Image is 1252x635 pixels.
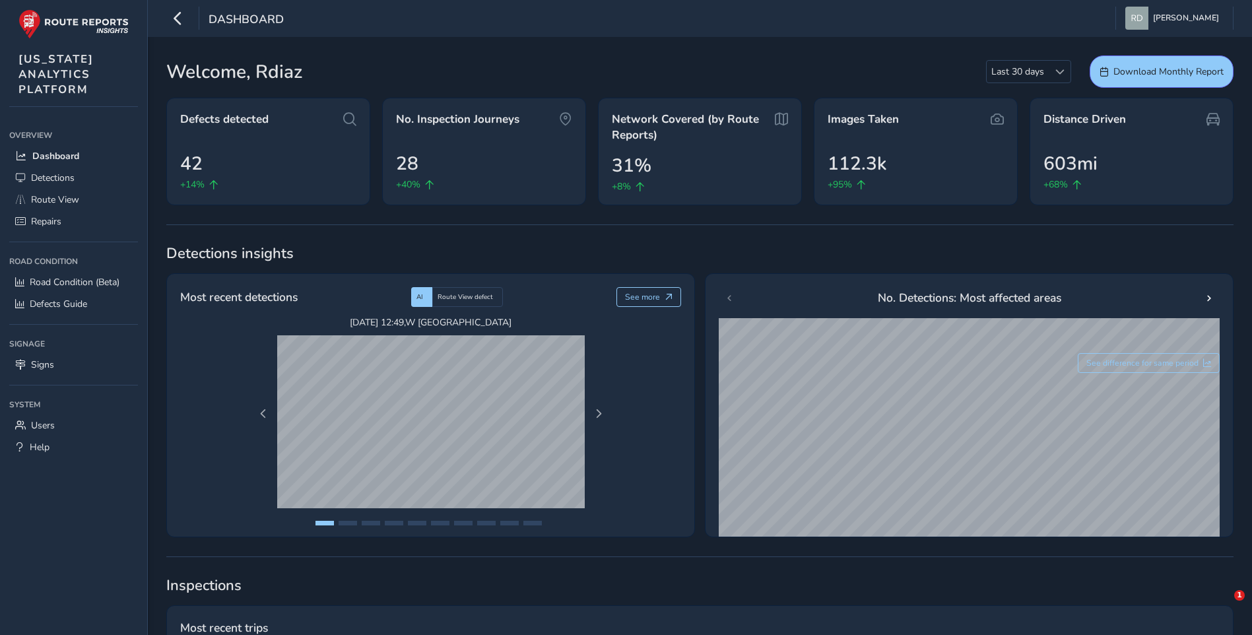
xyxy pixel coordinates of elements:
button: [PERSON_NAME] [1125,7,1224,30]
span: Route View [31,193,79,206]
span: +95% [828,178,852,191]
button: Page 9 [500,521,519,525]
span: [DATE] 12:49 , W [GEOGRAPHIC_DATA] [277,316,585,329]
span: +68% [1043,178,1068,191]
span: No. Detections: Most affected areas [878,289,1061,306]
span: Detections insights [166,244,1234,263]
span: Detections [31,172,75,184]
span: Images Taken [828,112,899,127]
button: Download Monthly Report [1090,55,1234,88]
button: Page 4 [385,521,403,525]
span: Dashboard [32,150,79,162]
span: 603mi [1043,150,1098,178]
span: Inspections [166,576,1234,595]
button: Previous Page [254,405,273,423]
span: +40% [396,178,420,191]
a: Help [9,436,138,458]
span: See difference for same period [1086,358,1199,368]
span: Last 30 days [987,61,1049,83]
button: Page 10 [523,521,542,525]
button: Page 1 [315,521,334,525]
a: Users [9,415,138,436]
a: Defects Guide [9,293,138,315]
span: +8% [612,180,631,193]
span: [PERSON_NAME] [1153,7,1219,30]
div: AI [411,287,432,307]
button: Page 2 [339,521,357,525]
div: Signage [9,334,138,354]
span: No. Inspection Journeys [396,112,519,127]
iframe: Intercom live chat [1207,590,1239,622]
span: Defects Guide [30,298,87,310]
a: Dashboard [9,145,138,167]
span: Route View defect [438,292,493,302]
button: Page 6 [431,521,449,525]
span: Repairs [31,215,61,228]
span: Users [31,419,55,432]
span: Most recent detections [180,288,298,306]
span: 28 [396,150,418,178]
img: rr logo [18,9,129,39]
span: Dashboard [209,11,284,30]
div: Road Condition [9,251,138,271]
span: Signs [31,358,54,371]
span: Help [30,441,49,453]
span: Distance Driven [1043,112,1126,127]
span: 42 [180,150,203,178]
span: [US_STATE] ANALYTICS PLATFORM [18,51,94,97]
span: Defects detected [180,112,269,127]
div: System [9,395,138,415]
div: Overview [9,125,138,145]
button: Page 3 [362,521,380,525]
a: Road Condition (Beta) [9,271,138,293]
img: diamond-layout [1125,7,1148,30]
a: Repairs [9,211,138,232]
button: Page 8 [477,521,496,525]
a: Signs [9,354,138,376]
a: Route View [9,189,138,211]
span: 1 [1234,590,1245,601]
button: See more [616,287,682,307]
button: See difference for same period [1078,353,1220,373]
span: Welcome, Rdiaz [166,58,302,86]
button: Page 5 [408,521,426,525]
span: AI [416,292,423,302]
a: Detections [9,167,138,189]
div: Route View defect [432,287,503,307]
span: See more [625,292,660,302]
span: Network Covered (by Route Reports) [612,112,770,143]
span: 112.3k [828,150,886,178]
button: Next Page [589,405,608,423]
span: Road Condition (Beta) [30,276,119,288]
span: +14% [180,178,205,191]
span: Download Monthly Report [1113,65,1224,78]
span: 31% [612,152,651,180]
button: Page 7 [454,521,473,525]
